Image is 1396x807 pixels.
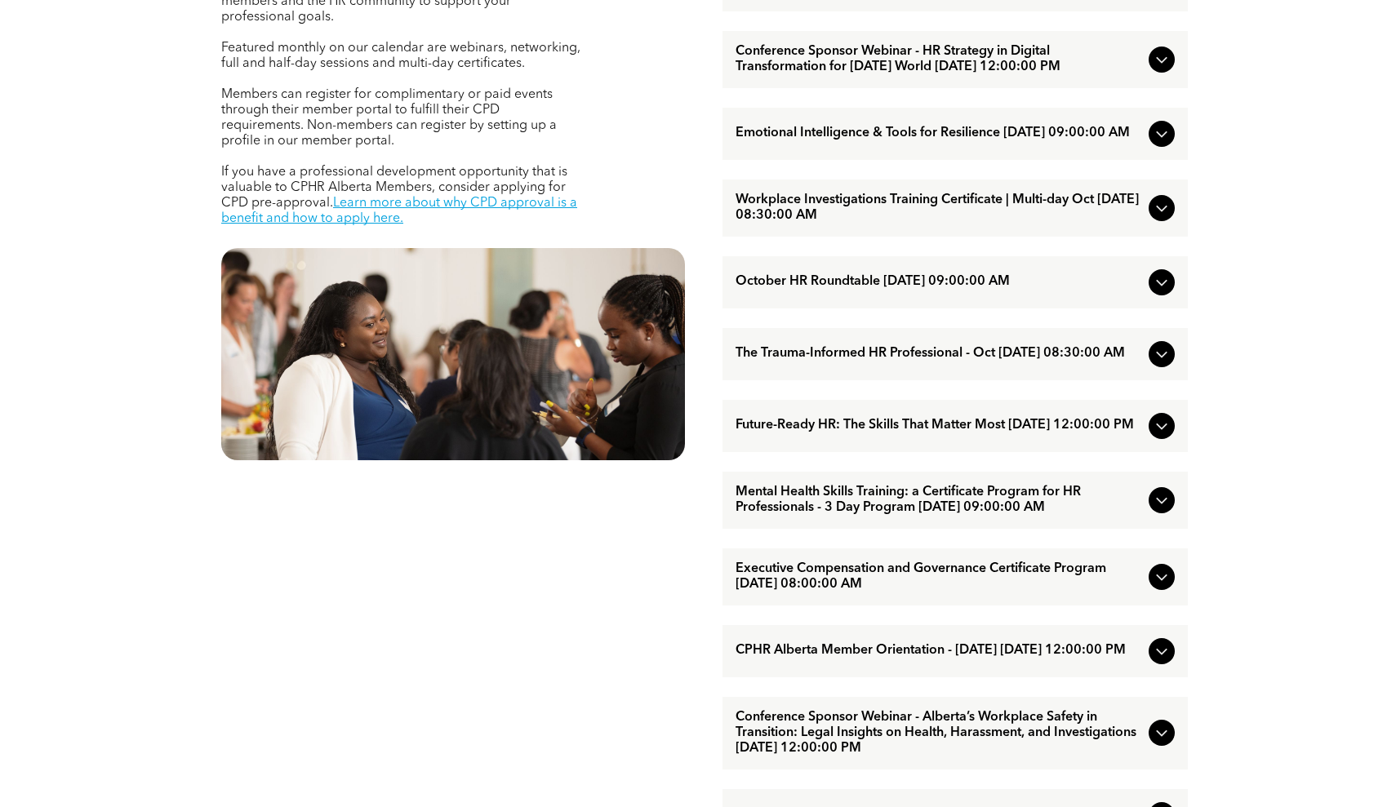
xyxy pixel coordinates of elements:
span: CPHR Alberta Member Orientation - [DATE] [DATE] 12:00:00 PM [736,643,1142,658]
span: Executive Compensation and Governance Certificate Program [DATE] 08:00:00 AM [736,561,1142,592]
a: Learn more about why CPD approval is a benefit and how to apply here. [221,197,577,225]
span: Future-Ready HR: The Skills That Matter Most [DATE] 12:00:00 PM [736,418,1142,433]
span: Members can register for complimentary or paid events through their member portal to fulfill thei... [221,88,557,148]
span: Conference Sponsor Webinar - Alberta’s Workplace Safety in Transition: Legal Insights on Health, ... [736,710,1142,756]
span: If you have a professional development opportunity that is valuable to CPHR Alberta Members, cons... [221,166,567,210]
span: Workplace Investigations Training Certificate | Multi-day Oct [DATE] 08:30:00 AM [736,193,1142,224]
span: Featured monthly on our calendar are webinars, networking, full and half-day sessions and multi-d... [221,42,580,70]
span: October HR Roundtable [DATE] 09:00:00 AM [736,274,1142,290]
span: Conference Sponsor Webinar - HR Strategy in Digital Transformation for [DATE] World [DATE] 12:00:... [736,44,1142,75]
span: The Trauma-Informed HR Professional - Oct [DATE] 08:30:00 AM [736,346,1142,361]
span: Mental Health Skills Training: a Certificate Program for HR Professionals - 3 Day Program [DATE] ... [736,485,1142,516]
span: Emotional Intelligence & Tools for Resilience [DATE] 09:00:00 AM [736,126,1142,141]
